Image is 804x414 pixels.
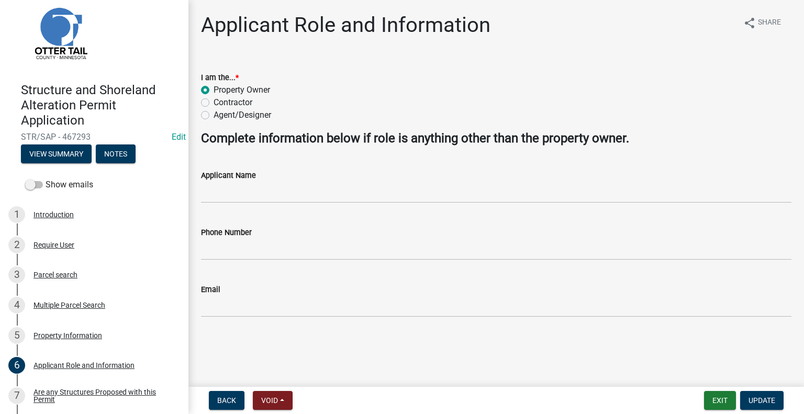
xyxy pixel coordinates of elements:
[253,391,293,410] button: Void
[33,388,172,403] div: Are any Structures Proposed with this Permit
[740,391,784,410] button: Update
[214,96,252,109] label: Contractor
[758,17,781,29] span: Share
[33,241,74,249] div: Require User
[214,84,270,96] label: Property Owner
[8,357,25,374] div: 6
[33,362,135,369] div: Applicant Role and Information
[201,74,239,82] label: I am the...
[201,13,490,38] h1: Applicant Role and Information
[33,301,105,309] div: Multiple Parcel Search
[8,237,25,253] div: 2
[217,396,236,405] span: Back
[8,327,25,344] div: 5
[214,109,271,121] label: Agent/Designer
[21,144,92,163] button: View Summary
[8,206,25,223] div: 1
[201,229,252,237] label: Phone Number
[209,391,244,410] button: Back
[21,132,167,142] span: STR/SAP - 467293
[33,211,74,218] div: Introduction
[172,132,186,142] a: Edit
[201,286,220,294] label: Email
[8,387,25,404] div: 7
[261,396,278,405] span: Void
[201,131,629,146] strong: Complete information below if role is anything other than the property owner.
[33,271,77,278] div: Parcel search
[201,172,256,180] label: Applicant Name
[172,132,186,142] wm-modal-confirm: Edit Application Number
[704,391,736,410] button: Exit
[8,297,25,314] div: 4
[33,332,102,339] div: Property Information
[735,13,789,33] button: shareShare
[21,83,180,128] h4: Structure and Shoreland Alteration Permit Application
[96,144,136,163] button: Notes
[749,396,775,405] span: Update
[21,151,92,159] wm-modal-confirm: Summary
[96,151,136,159] wm-modal-confirm: Notes
[25,178,93,191] label: Show emails
[8,266,25,283] div: 3
[743,17,756,29] i: share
